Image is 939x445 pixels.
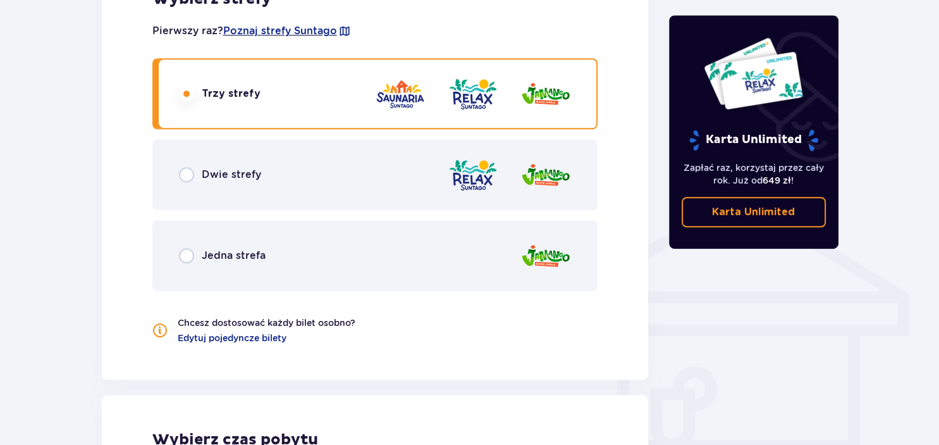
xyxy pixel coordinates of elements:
[688,129,819,151] p: Karta Unlimited
[520,238,571,274] img: Jamango
[448,157,498,193] img: Relax
[448,76,498,112] img: Relax
[375,76,426,112] img: Saunaria
[520,76,571,112] img: Jamango
[703,37,804,110] img: Dwie karty całoroczne do Suntago z napisem 'UNLIMITED RELAX', na białym tle z tropikalnymi liśćmi...
[152,24,351,38] p: Pierwszy raz?
[202,249,266,263] span: Jedna strefa
[178,317,355,329] p: Chcesz dostosować każdy bilet osobno?
[178,332,286,344] a: Edytuj pojedyncze bilety
[202,87,261,101] span: Trzy strefy
[223,24,337,38] a: Poznaj strefy Suntago
[520,157,571,193] img: Jamango
[763,175,791,185] span: 649 zł
[712,205,795,219] p: Karta Unlimited
[202,168,261,182] span: Dwie strefy
[682,161,826,187] p: Zapłać raz, korzystaj przez cały rok. Już od !
[682,197,826,227] a: Karta Unlimited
